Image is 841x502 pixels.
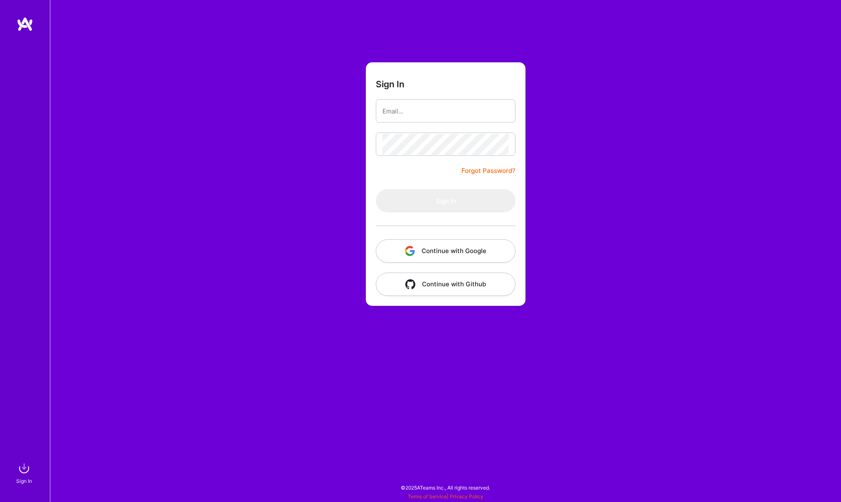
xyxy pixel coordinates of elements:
img: logo [17,17,33,32]
button: Continue with Google [376,239,515,263]
img: icon [405,246,415,256]
input: Email... [382,101,509,122]
a: Forgot Password? [461,166,515,176]
a: sign inSign In [17,460,32,485]
a: Privacy Policy [450,493,483,500]
button: Continue with Github [376,273,515,296]
button: Sign In [376,189,515,212]
div: © 2025 ATeams Inc., All rights reserved. [50,477,841,498]
span: | [408,493,483,500]
div: Sign In [16,477,32,485]
img: icon [405,279,415,289]
h3: Sign In [376,79,404,89]
img: sign in [16,460,32,477]
a: Terms of Service [408,493,447,500]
